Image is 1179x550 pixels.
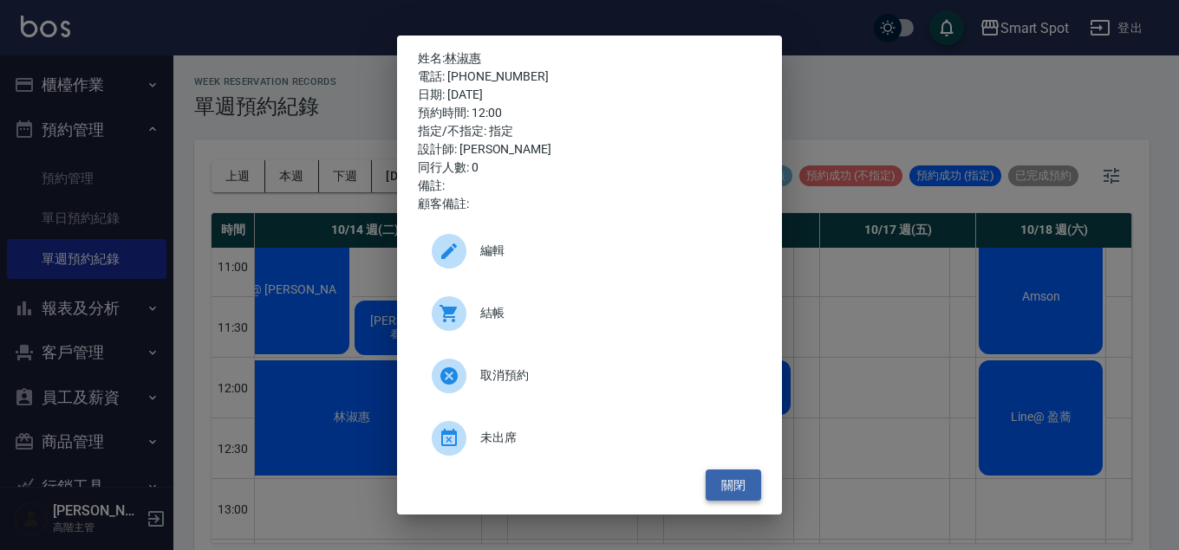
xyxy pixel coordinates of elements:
[418,86,761,104] div: 日期: [DATE]
[480,429,747,447] span: 未出席
[418,352,761,400] div: 取消預約
[480,304,747,322] span: 結帳
[418,140,761,159] div: 設計師: [PERSON_NAME]
[418,289,761,352] a: 結帳
[418,68,761,86] div: 電話: [PHONE_NUMBER]
[418,122,761,140] div: 指定/不指定: 指定
[418,49,761,68] p: 姓名:
[418,159,761,177] div: 同行人數: 0
[480,242,747,260] span: 編輯
[480,366,747,385] span: 取消預約
[418,195,761,213] div: 顧客備註:
[418,227,761,289] a: 編輯
[418,177,761,195] div: 備註:
[418,414,761,463] div: 未出席
[418,227,761,275] div: 編輯
[418,104,761,122] div: 預約時間: 12:00
[445,51,481,65] a: 林淑惠
[418,289,761,338] div: 結帳
[706,469,761,501] button: 關閉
